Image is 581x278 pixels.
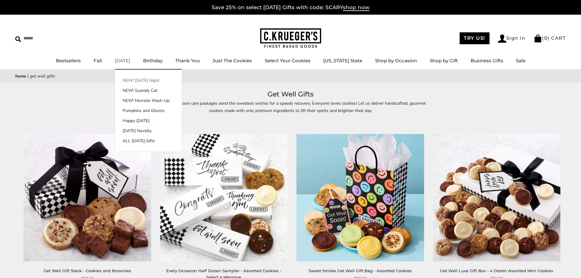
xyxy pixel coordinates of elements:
a: ALL [DATE] Gifts [115,138,182,144]
img: Sweet Smiles Get Well Gift Bag - Assorted Cookies [297,134,424,261]
img: Get Well Luxe Gift Box - 4 Dozen Assorted Mini Cookies [433,134,560,261]
a: Pumpkins and Ghosts [115,107,182,114]
a: Sale [516,58,525,63]
a: Shop by Gift [430,58,458,63]
a: [US_STATE] State [323,58,362,63]
p: Our get well soon care packages send the sweetest wishes for a speedy recovery. Everyone loves co... [150,100,431,114]
a: Select Your Cookies [265,58,310,63]
a: [DATE] Novelty [115,128,182,134]
img: Search [15,36,21,42]
a: Business Gifts [471,58,503,63]
a: (0) CART [534,35,566,41]
input: Search [15,34,88,43]
a: Shop by Occasion [375,58,417,63]
h1: Get Well Gifts [24,89,557,100]
a: NEW! [DATE] Night [115,77,182,84]
img: Every Occasion Half Dozen Sampler - Assorted Cookies - Select a Message [160,134,287,261]
img: Get Well Gift Stack - Cookies and Brownies [24,134,151,261]
span: Get Well Gifts [30,73,55,79]
a: Get Well Luxe Gift Box - 4 Dozen Assorted Mini Cookies [440,268,553,273]
a: NEW! Scaredy Cat [115,87,182,94]
a: Birthday [143,58,163,63]
a: Sweet Smiles Get Well Gift Bag - Assorted Cookies [309,268,412,273]
img: Account [498,34,506,43]
a: Thank You [175,58,200,63]
a: Happy [DATE] [115,117,182,124]
a: Just The Cookies [213,58,252,63]
span: | [27,73,29,79]
a: Sign In [498,34,525,43]
a: NEW! Monster Mash-Up [115,97,182,104]
img: C.KRUEGER'S [260,28,321,48]
a: Bestsellers [56,58,81,63]
a: Fall [94,58,102,63]
a: Get Well Gift Stack - Cookies and Brownies [44,268,131,273]
span: shop now [343,4,369,11]
a: TRY US! [460,32,490,44]
img: Bag [534,34,542,42]
a: Save 25% on select [DATE] Gifts with code: SCARYshop now [212,4,369,11]
a: [DATE] [115,58,130,63]
iframe: Sign Up via Text for Offers [5,255,63,273]
a: Home [15,73,26,79]
span: 0 [544,35,548,41]
nav: breadcrumbs [15,73,566,80]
